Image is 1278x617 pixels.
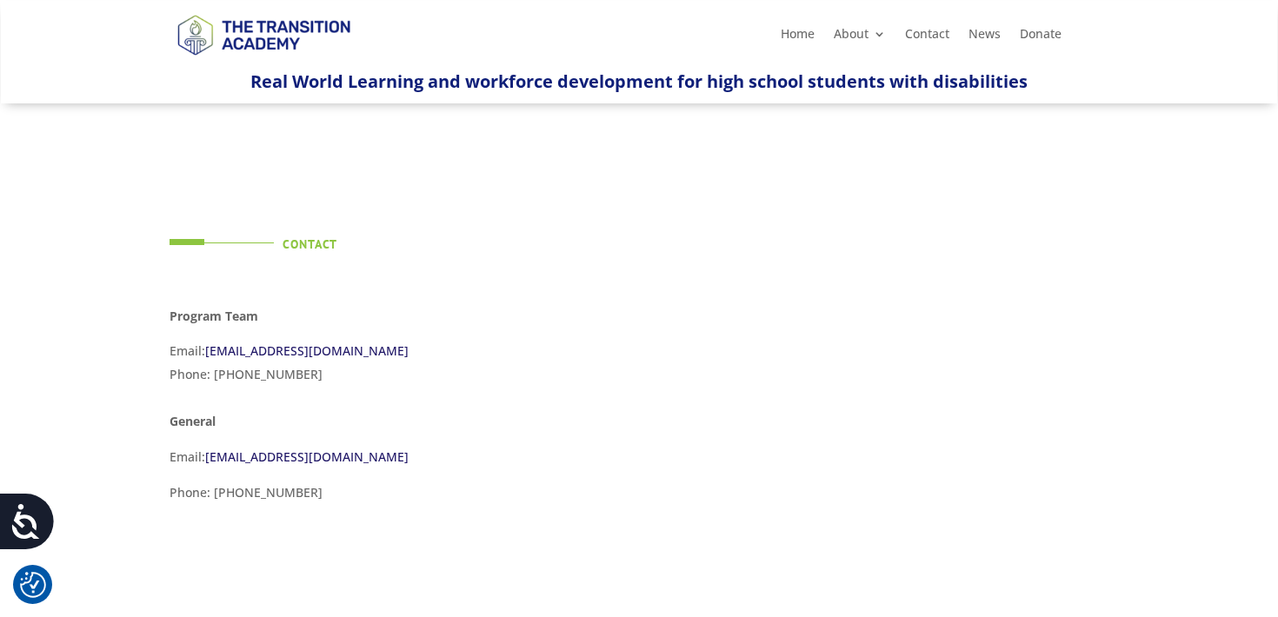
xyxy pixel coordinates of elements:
strong: General [170,413,216,429]
button: Cookie Settings [20,572,46,598]
p: Phone: [PHONE_NUMBER] [170,481,613,517]
strong: Program Team [170,308,258,324]
a: Home [781,28,815,47]
a: Contact [905,28,949,47]
a: [EMAIL_ADDRESS][DOMAIN_NAME] [205,448,409,465]
a: [EMAIL_ADDRESS][DOMAIN_NAME] [205,342,409,359]
a: About [834,28,886,47]
p: Email: [170,446,613,481]
a: Logo-Noticias [170,52,357,69]
a: Donate [1020,28,1062,47]
span: Real World Learning and workforce development for high school students with disabilities [250,70,1028,93]
h4: Contact [283,238,613,259]
p: Email: Phone: [PHONE_NUMBER] [170,340,613,398]
img: TTA Brand_TTA Primary Logo_Horizontal_Light BG [170,3,357,65]
a: News [968,28,1001,47]
img: Revisit consent button [20,572,46,598]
